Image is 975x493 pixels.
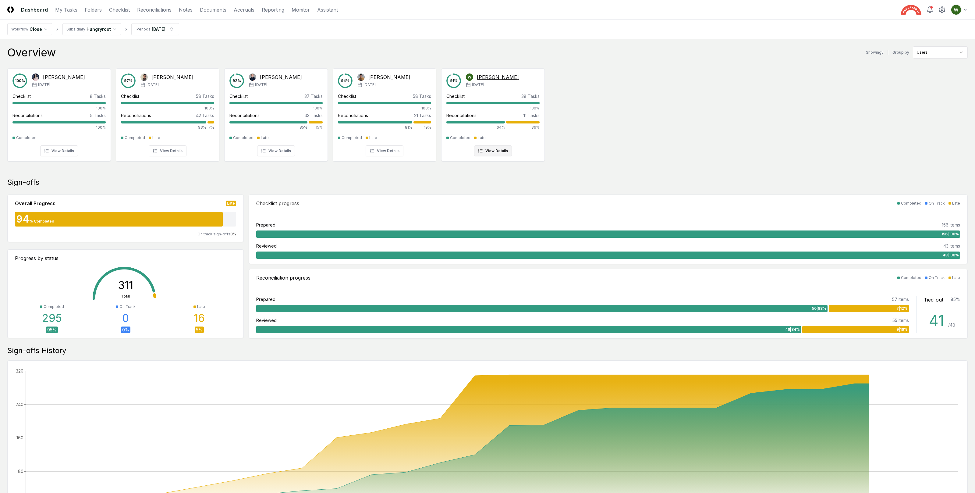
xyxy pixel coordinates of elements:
div: 55 Items [892,317,909,323]
div: Subsidiary [66,27,85,32]
div: Sign-offs [7,177,968,187]
div: / 48 [948,322,955,328]
a: 94%Steve Murphy[PERSON_NAME][DATE]Checklist58 Tasks100%Reconciliations21 Tasks81%19%CompletedLate... [333,63,436,162]
button: View Details [40,145,78,156]
div: Completed [342,135,362,141]
div: 58 Tasks [196,93,214,99]
div: 42 Tasks [196,112,214,119]
div: Prepared [256,222,275,228]
button: View Details [149,145,186,156]
div: Prepared [256,296,275,302]
img: Gaile De Leon [32,73,39,81]
div: 36% [506,125,540,130]
span: 43 | 100 % [943,252,959,258]
a: 92%Jim Bulger[PERSON_NAME][DATE]Checklist37 Tasks100%Reconciliations33 Tasks85%15%CompletedLateVi... [224,63,328,162]
div: Checklist [446,93,465,99]
div: Periods [136,27,151,32]
div: On Track [929,275,945,280]
div: 93% [121,125,206,130]
div: 38 Tasks [521,93,540,99]
div: Completed [233,135,253,141]
img: Jim Bulger [249,73,256,81]
div: | [887,49,889,56]
img: Imran Elahi [140,73,148,81]
a: 91%Wesley Xu[PERSON_NAME][DATE]Checklist38 Tasks100%Reconciliations11 Tasks64%36%CompletedLateVie... [441,63,545,162]
div: 5 % [195,327,204,333]
a: Reporting [262,6,284,13]
div: Checklist [338,93,356,99]
div: Showing 5 [866,50,884,55]
div: Late [952,201,960,206]
tspan: 240 [16,402,23,407]
tspan: 160 [16,435,23,440]
div: 94 [15,214,29,224]
button: View Details [366,145,403,156]
a: 97%Imran Elahi[PERSON_NAME][DATE]Checklist58 Tasks100%Reconciliations42 Tasks93%7%CompletedLateVi... [116,63,219,162]
div: [PERSON_NAME] [368,73,410,81]
span: 7 | 12 % [896,306,908,311]
a: Checklist progressCompletedOn TrackLatePrepared156 Items156|100%Reviewed43 Items43|100% [249,195,968,264]
a: Dashboard [21,6,48,13]
a: 100%Gaile De Leon[PERSON_NAME][DATE]Checklist8 Tasks100%Reconciliations5 Tasks100%CompletedView D... [7,63,111,162]
div: Checklist progress [256,200,299,207]
div: 37 Tasks [304,93,323,99]
div: Reconciliation progress [256,274,310,281]
div: Reviewed [256,317,277,323]
div: Late [952,275,960,280]
div: 5 Tasks [90,112,106,119]
div: [PERSON_NAME] [477,73,519,81]
tspan: 80 [18,469,23,474]
a: My Tasks [55,6,77,13]
div: Progress by status [15,255,236,262]
div: 15% [309,125,323,130]
a: Notes [179,6,193,13]
div: 100% [338,105,431,111]
a: Checklist [109,6,130,13]
div: 295 [42,312,62,324]
div: Late [478,135,486,141]
img: Hungryroot logo [901,5,921,15]
span: On track sign-offs [197,232,230,236]
label: Group by [892,51,909,54]
div: 43 Items [943,243,960,249]
span: 156 | 100 % [941,231,959,237]
div: Completed [44,304,64,309]
div: % Completed [29,219,54,224]
div: Completed [125,135,145,141]
span: [DATE] [147,82,159,88]
img: ACg8ocIK_peNeqvot3Ahh9567LsVhi0q3GD2O_uFDzmfmpbAfkCWeQ=s96-c [951,5,961,15]
span: 9 | 16 % [896,327,908,332]
div: On Track [929,201,945,206]
div: Overall Progress [15,200,55,207]
button: Periods[DATE] [131,23,179,35]
div: Checklist [121,93,139,99]
img: Steve Murphy [357,73,365,81]
a: Assistant [317,6,338,13]
img: Logo [7,6,14,13]
span: 46 | 84 % [785,327,800,332]
div: 64% [446,125,505,130]
div: 19% [413,125,431,130]
div: [DATE] [152,26,165,32]
div: Completed [16,135,37,141]
button: View Details [257,145,295,156]
div: Reviewed [256,243,277,249]
div: 100% [12,125,106,130]
div: Tied-out [924,296,943,303]
div: Overview [7,46,56,59]
div: Reconciliations [446,112,477,119]
span: [DATE] [38,82,50,88]
div: 100% [229,105,323,111]
div: Late [369,135,377,141]
div: Reconciliations [12,112,43,119]
div: Completed [450,135,470,141]
button: View Details [474,145,512,156]
div: Late [152,135,160,141]
div: Reconciliations [338,112,368,119]
span: 50 | 88 % [812,306,826,311]
div: Reconciliations [229,112,260,119]
span: [DATE] [363,82,376,88]
a: Accruals [234,6,254,13]
tspan: 320 [16,368,23,373]
div: 81% [338,125,412,130]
